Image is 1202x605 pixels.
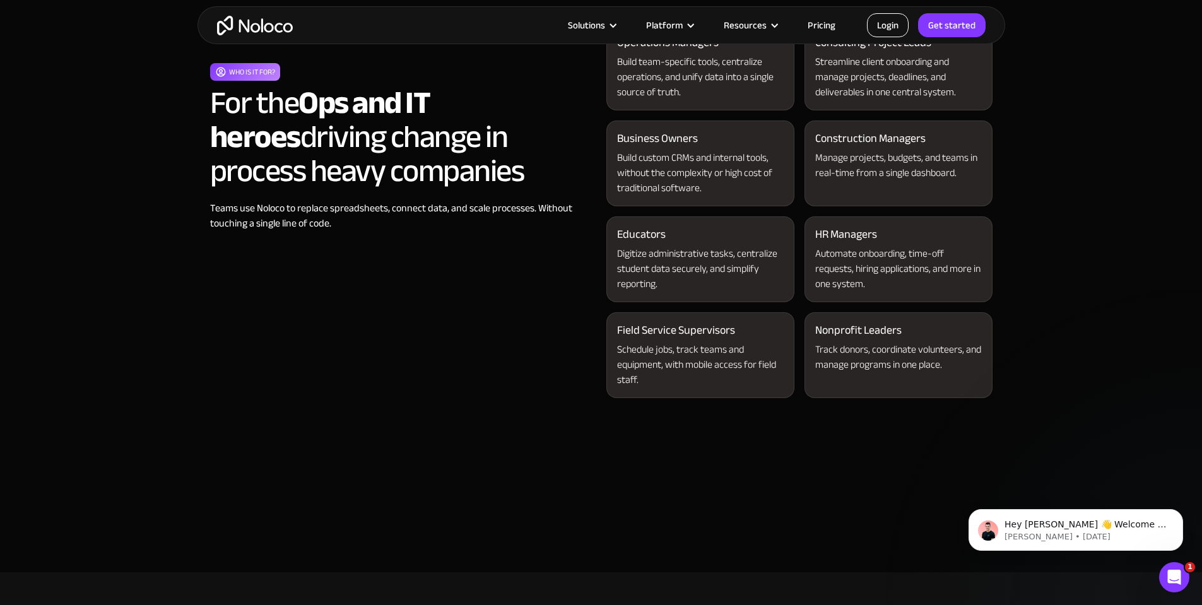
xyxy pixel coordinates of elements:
div: Business Owners [617,131,698,146]
div: Schedule jobs, track teams and equipment, with mobile access for field staff. [617,342,784,387]
a: Get started [918,13,986,37]
div: Solutions [552,17,630,33]
div: Who is it for? [229,64,275,79]
a: home [217,16,293,35]
div: Manage projects, budgets, and teams in real-time from a single dashboard. [815,150,982,180]
div: Resources [708,17,792,33]
div: Field Service Supervisors [617,323,735,338]
div: Nonprofit Leaders [815,323,902,338]
div: Automate onboarding, time-off requests, hiring applications, and more in one system. [815,246,982,291]
div: Build custom CRMs and internal tools, without the complexity or high cost of traditional software. [617,150,784,196]
span: 1 [1185,562,1195,572]
div: Educators [617,227,666,242]
iframe: Intercom notifications message [950,483,1202,571]
a: Pricing [792,17,851,33]
iframe: Intercom live chat [1159,562,1189,592]
div: Teams use Noloco to replace spreadsheets, connect data, and scale processes. Without touching a s... [210,201,596,231]
strong: Ops and IT heroes [210,73,430,167]
div: Digitize administrative tasks, centralize student data securely, and simplify reporting. [617,246,784,291]
div: HR Managers [815,227,877,242]
div: Solutions [568,17,605,33]
div: Track donors, coordinate volunteers, and manage programs in one place. [815,342,982,372]
a: Login [867,13,909,37]
h2: For the driving change in process heavy companies [210,86,596,188]
div: Platform [646,17,683,33]
div: Build team-specific tools, centralize operations, and unify data into a single source of truth. [617,54,784,100]
div: Platform [630,17,708,33]
div: Streamline client onboarding and manage projects, deadlines, and deliverables in one central system. [815,54,982,100]
div: Construction Managers [815,131,926,146]
div: Resources [724,17,767,33]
